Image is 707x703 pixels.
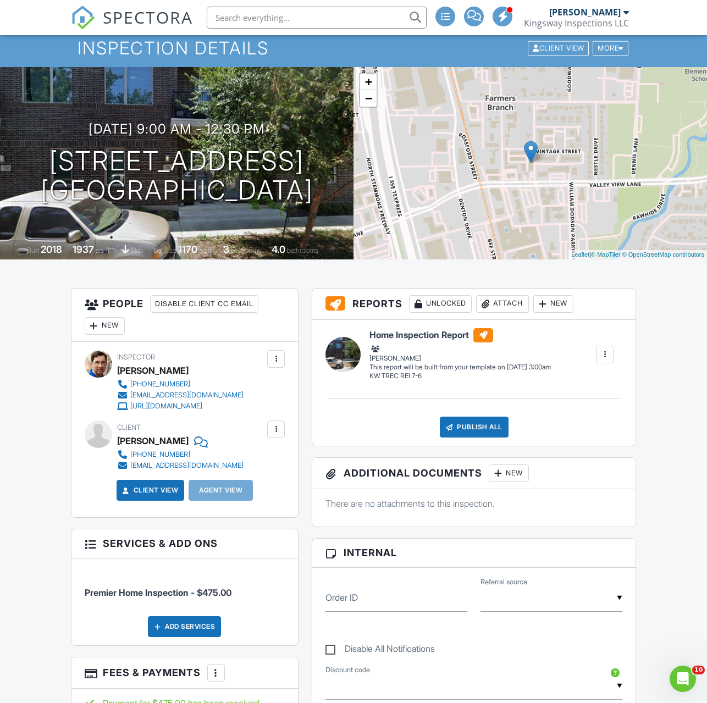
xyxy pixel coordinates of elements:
label: Order ID [325,591,358,604]
span: Lot Size [153,246,176,254]
a: SPECTORA [71,15,193,38]
div: [PERSON_NAME] [549,7,621,18]
div: Kingsway Inspections LLC [524,18,629,29]
div: [PHONE_NUMBER] [130,380,190,389]
span: Client [117,423,141,431]
a: [URL][DOMAIN_NAME] [117,401,244,412]
div: [URL][DOMAIN_NAME] [130,402,202,411]
div: [PERSON_NAME] [117,433,189,449]
span: sq.ft. [199,246,213,254]
div: | [568,250,707,259]
div: This report will be built from your template on [DATE] 3:00am [369,363,551,372]
span: sq. ft. [96,246,111,254]
a: Client View [120,485,179,496]
a: Zoom in [360,74,377,90]
h3: Fees & Payments [71,657,299,689]
div: 3 [223,243,229,255]
span: bathrooms [287,246,318,254]
div: Disable Client CC Email [150,295,258,313]
h3: Internal [312,539,636,567]
div: [PERSON_NAME] [117,362,189,379]
a: [PHONE_NUMBER] [117,379,244,390]
span: 10 [692,666,705,674]
div: New [489,464,529,482]
p: There are no attachments to this inspection. [325,497,622,510]
span: bedrooms [231,246,261,254]
img: The Best Home Inspection Software - Spectora [71,5,95,30]
h3: Services & Add ons [71,529,299,558]
div: Add Services [148,616,221,637]
div: [PHONE_NUMBER] [130,450,190,459]
h3: Additional Documents [312,458,636,489]
div: KW TREC REI 7-6 [369,372,551,381]
div: 1937 [73,243,94,255]
div: 1170 [178,243,197,255]
div: 2018 [41,243,62,255]
span: slab [131,246,143,254]
label: Discount code [325,665,370,675]
a: © OpenStreetMap contributors [622,251,704,258]
div: [EMAIL_ADDRESS][DOMAIN_NAME] [130,461,244,470]
div: [PERSON_NAME] [369,343,551,363]
div: Unlocked [409,295,472,313]
a: Client View [527,43,592,52]
div: Client View [528,41,589,56]
a: [PHONE_NUMBER] [117,449,244,460]
input: Search everything... [207,7,427,29]
h3: Reports [312,289,636,320]
h1: [STREET_ADDRESS] [GEOGRAPHIC_DATA] [41,147,313,205]
a: Leaflet [571,251,589,258]
a: Zoom out [360,90,377,107]
li: Service: Premier Home Inspection [85,567,285,607]
div: 4.0 [272,243,285,255]
div: New [533,295,573,313]
h1: Inspection Details [78,38,629,58]
div: Publish All [440,417,509,438]
span: Inspector [117,353,155,361]
h6: Home Inspection Report [369,328,551,342]
span: Built [27,246,39,254]
a: © MapTiler [591,251,621,258]
a: [EMAIL_ADDRESS][DOMAIN_NAME] [117,460,244,471]
label: Disable All Notifications [325,644,435,657]
h3: People [71,289,299,342]
span: Premier Home Inspection - $475.00 [85,587,231,598]
span: SPECTORA [103,5,193,29]
label: Referral source [480,577,527,587]
h3: [DATE] 9:00 am - 12:30 pm [89,121,265,136]
a: [EMAIL_ADDRESS][DOMAIN_NAME] [117,390,244,401]
div: New [85,317,125,335]
div: More [593,41,628,56]
iframe: Intercom live chat [670,666,696,692]
div: [EMAIL_ADDRESS][DOMAIN_NAME] [130,391,244,400]
div: Attach [476,295,529,313]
